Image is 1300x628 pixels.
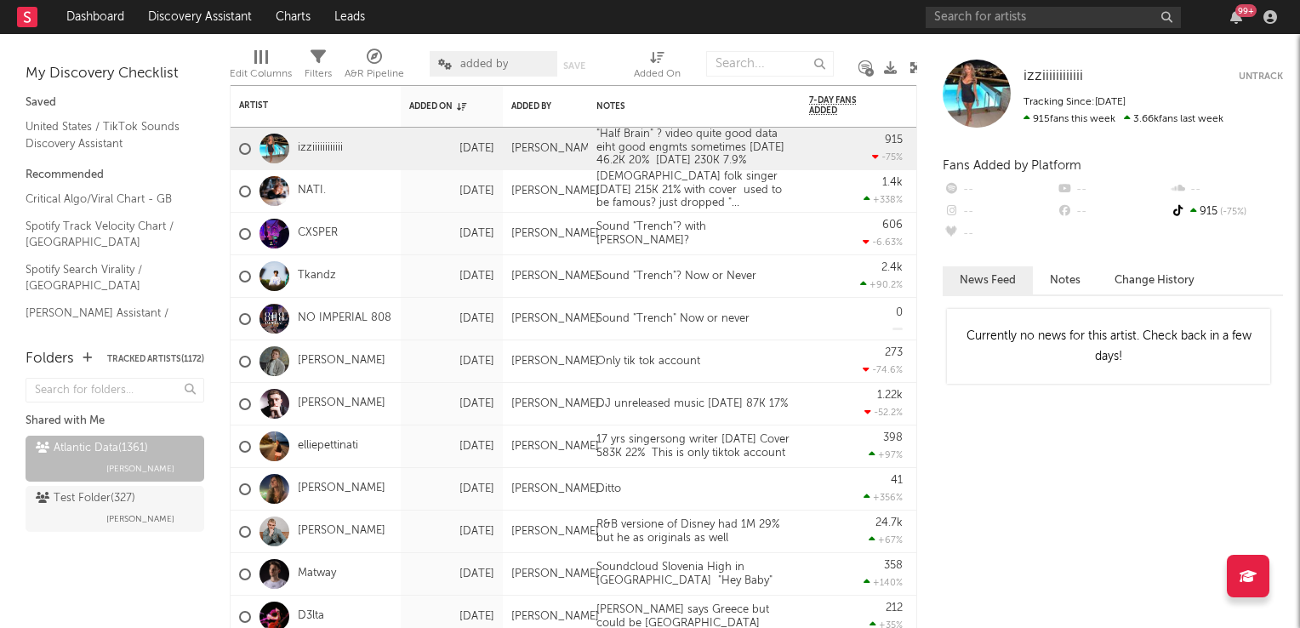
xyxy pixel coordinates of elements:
[588,170,801,210] div: [DEMOGRAPHIC_DATA] folk singer [DATE] 215K 21% with cover used to be famous? just dropped "[PERSO...
[298,184,326,198] a: NATI.
[511,142,599,156] div: [PERSON_NAME]
[885,347,903,358] div: 273
[872,151,903,163] div: -75 %
[511,227,599,241] div: [PERSON_NAME]
[634,64,681,84] div: Added On
[511,568,599,581] div: [PERSON_NAME]
[588,433,801,460] div: 17 yrs singersong writer [DATE] Cover 583K 22% This is only tiktok account
[26,436,204,482] a: Atlantic Data(1361)[PERSON_NAME]
[107,355,204,363] button: Tracked Artists(1172)
[1023,114,1115,124] span: 915 fans this week
[511,440,599,454] div: [PERSON_NAME]
[26,260,187,295] a: Spotify Search Virality / [GEOGRAPHIC_DATA]
[864,194,903,205] div: +338 %
[863,237,903,248] div: -6.63 %
[588,518,801,545] div: R&B versione of Disney had 1M 29% but he as originals as well
[409,564,494,585] div: [DATE]
[305,64,332,84] div: Filters
[298,439,358,454] a: elliepettinati
[26,190,187,208] a: Critical Algo/Viral Chart - GB
[863,364,903,375] div: -74.6 %
[864,492,903,503] div: +356 %
[891,475,903,486] div: 41
[36,488,135,509] div: Test Folder ( 327 )
[298,354,385,368] a: [PERSON_NAME]
[239,100,367,111] div: Artist
[409,437,494,457] div: [DATE]
[596,101,767,111] div: Notes
[896,307,903,318] div: 0
[1239,68,1283,85] button: Untrack
[885,134,903,146] div: 915
[883,432,903,443] div: 398
[1023,68,1083,85] a: izziiiiiiiiiiii
[882,177,903,188] div: 1.4k
[943,159,1081,172] span: Fans Added by Platform
[588,561,801,587] div: Soundcloud Slovenia High in [GEOGRAPHIC_DATA] "Hey Baby"
[947,309,1270,384] div: Currently no news for this artist. Check back in a few days!
[634,43,681,92] div: Added On
[1235,4,1257,17] div: 99 +
[511,270,599,283] div: [PERSON_NAME]
[869,449,903,460] div: +97 %
[26,304,187,339] a: [PERSON_NAME] Assistant / [GEOGRAPHIC_DATA]
[26,93,204,113] div: Saved
[881,262,903,273] div: 2.4k
[1023,69,1083,83] span: izziiiiiiiiiiii
[409,309,494,329] div: [DATE]
[106,459,174,479] span: [PERSON_NAME]
[26,117,187,152] a: United States / TikTok Sounds Discovery Assistant
[809,95,877,116] span: 7-Day Fans Added
[409,607,494,627] div: [DATE]
[26,217,187,252] a: Spotify Track Velocity Chart / [GEOGRAPHIC_DATA]
[409,224,494,244] div: [DATE]
[1056,201,1169,223] div: --
[511,397,599,411] div: [PERSON_NAME]
[882,220,903,231] div: 606
[298,141,343,156] a: izziiiiiiiiiiii
[1170,179,1283,201] div: --
[26,64,204,84] div: My Discovery Checklist
[884,560,903,571] div: 358
[298,482,385,496] a: [PERSON_NAME]
[864,407,903,418] div: -52.2 %
[886,602,903,614] div: 212
[511,525,599,539] div: [PERSON_NAME]
[864,577,903,588] div: +140 %
[588,355,709,368] div: Only tik tok account
[1033,266,1098,294] button: Notes
[298,226,338,241] a: CXSPER
[511,355,599,368] div: [PERSON_NAME]
[409,139,494,159] div: [DATE]
[1230,10,1242,24] button: 99+
[36,438,148,459] div: Atlantic Data ( 1361 )
[26,486,204,532] a: Test Folder(327)[PERSON_NAME]
[409,479,494,500] div: [DATE]
[875,517,903,528] div: 24.7k
[1023,97,1126,107] span: Tracking Since: [DATE]
[511,482,599,496] div: [PERSON_NAME]
[511,101,554,111] div: Added By
[943,179,1056,201] div: --
[926,7,1181,28] input: Search for artists
[298,397,385,411] a: [PERSON_NAME]
[409,266,494,287] div: [DATE]
[345,64,404,84] div: A&R Pipeline
[460,59,508,70] span: added by
[511,185,599,198] div: [PERSON_NAME]
[26,378,204,402] input: Search for folders...
[588,220,801,247] div: Sound "Trench"? with [PERSON_NAME]?
[230,43,292,92] div: Edit Columns
[409,101,469,111] div: Added On
[26,411,204,431] div: Shared with Me
[588,128,801,168] div: "Half Brain" ? video quite good data eiht good engmts sometimes [DATE] 46.2K 20% [DATE] 230K 7.9%
[588,482,630,496] div: Ditto
[588,397,796,411] div: DJ unreleased music [DATE] 87K 17%
[706,51,834,77] input: Search...
[298,311,391,326] a: NO IMPERIAL 808
[588,270,765,283] div: Sound "Trench"? Now or Never
[1098,266,1212,294] button: Change History
[298,269,336,283] a: Tkandz
[298,567,336,581] a: Matway
[298,609,324,624] a: D3lta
